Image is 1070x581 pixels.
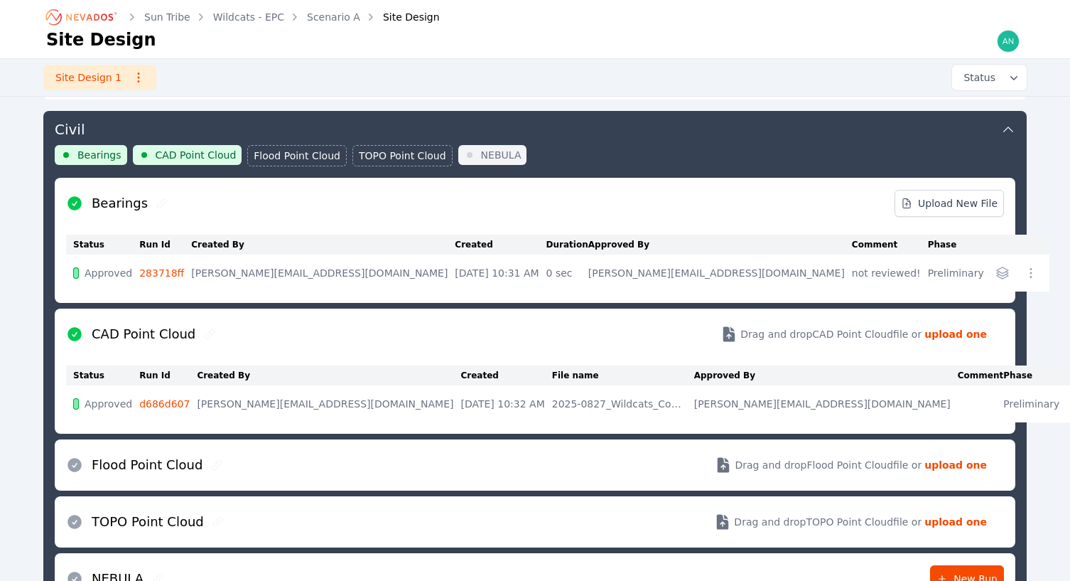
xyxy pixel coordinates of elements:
td: [DATE] 10:31 AM [455,255,546,292]
a: 283718ff [139,267,184,279]
td: [DATE] 10:32 AM [460,385,551,422]
th: Created By [197,366,460,385]
th: Approved By [694,366,958,385]
th: Status [66,235,139,255]
img: andrew@nevados.solar [997,30,1020,53]
th: Phase [928,235,991,255]
h1: Site Design [46,28,156,51]
th: File name [552,366,694,385]
a: Site Design 1 [43,65,156,90]
th: Run Id [139,235,191,255]
a: Upload New File [895,190,1004,217]
button: Drag and dropFlood Point Cloudfile or upload one [698,445,1004,485]
strong: upload one [924,458,987,472]
nav: Breadcrumb [46,6,440,28]
h3: Civil [55,119,85,139]
h2: CAD Point Cloud [92,324,195,344]
button: Status [952,65,1027,90]
span: Status [958,70,995,85]
span: Approved [85,397,132,411]
button: Drag and dropCAD Point Cloudfile or upload one [703,314,1004,354]
span: Drag and drop CAD Point Cloud file or [740,327,922,341]
div: Preliminary [928,266,984,280]
div: Preliminary [1003,397,1059,411]
h2: TOPO Point Cloud [92,512,204,532]
td: [PERSON_NAME][EMAIL_ADDRESS][DOMAIN_NAME] [191,255,455,292]
span: Approved [85,266,132,280]
td: [PERSON_NAME][EMAIL_ADDRESS][DOMAIN_NAME] [588,255,852,292]
th: Duration [546,235,588,255]
td: [PERSON_NAME][EMAIL_ADDRESS][DOMAIN_NAME] [694,385,958,422]
div: Site Design [363,10,440,24]
th: Comment [958,366,1003,385]
a: Sun Tribe [144,10,190,24]
th: Created [455,235,546,255]
th: Status [66,366,139,385]
a: Wildcats - EPC [213,10,284,24]
th: Phase [1003,366,1066,385]
span: NEBULA [481,148,522,162]
th: Run Id [139,366,197,385]
a: Scenario A [307,10,360,24]
button: Civil [55,111,1015,145]
div: not reviewed! [852,266,921,280]
span: Drag and drop Flood Point Cloud file or [735,458,922,472]
td: [PERSON_NAME][EMAIL_ADDRESS][DOMAIN_NAME] [197,385,460,422]
strong: upload one [924,515,987,529]
div: 0 sec [546,266,581,280]
strong: upload one [924,327,987,341]
button: Drag and dropTOPO Point Cloudfile or upload one [697,502,1004,542]
div: 2025-0827_Wildcats_CogoExport.csv [552,397,687,411]
th: Created By [191,235,455,255]
th: Comment [852,235,928,255]
span: Flood Point Cloud [254,149,340,163]
span: TOPO Point Cloud [359,149,446,163]
span: Bearings [77,148,121,162]
h2: Bearings [92,193,148,213]
th: Created [460,366,551,385]
th: Approved By [588,235,852,255]
h2: Flood Point Cloud [92,455,202,475]
span: Drag and drop TOPO Point Cloud file or [734,515,922,529]
a: d686d607 [139,398,190,410]
span: CAD Point Cloud [156,148,237,162]
span: Upload New File [901,196,998,210]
